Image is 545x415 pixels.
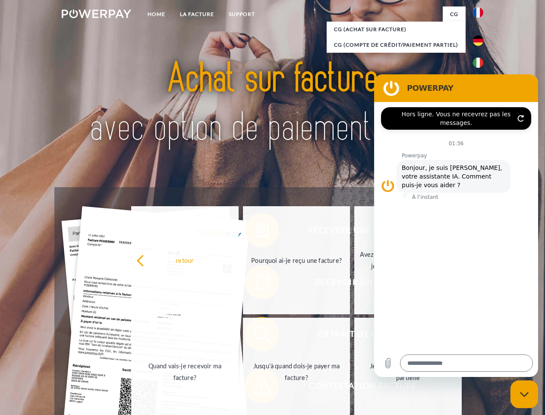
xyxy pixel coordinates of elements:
img: de [473,35,483,46]
iframe: Fenêtre de messagerie [374,74,538,377]
div: Avez-vous reçu mes paiements, ai-je encore un solde ouvert? [359,249,457,272]
div: Quand vais-je recevoir ma facture? [136,360,233,383]
a: CG (achat sur facture) [327,22,466,37]
a: Avez-vous reçu mes paiements, ai-je encore un solde ouvert? [354,206,462,314]
div: Je n'ai reçu qu'une livraison partielle [359,360,457,383]
a: LA FACTURE [173,6,221,22]
img: title-powerpay_fr.svg [82,41,463,166]
div: retour [136,254,233,266]
img: logo-powerpay-white.svg [62,10,131,18]
div: Pourquoi ai-je reçu une facture? [248,254,345,266]
a: Support [221,6,262,22]
img: fr [473,7,483,18]
div: Jusqu'à quand dois-je payer ma facture? [248,360,345,383]
img: it [473,57,483,68]
iframe: Bouton de lancement de la fenêtre de messagerie, conversation en cours [510,380,538,408]
a: CG (Compte de crédit/paiement partiel) [327,37,466,53]
a: CG [443,6,466,22]
a: Home [140,6,173,22]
